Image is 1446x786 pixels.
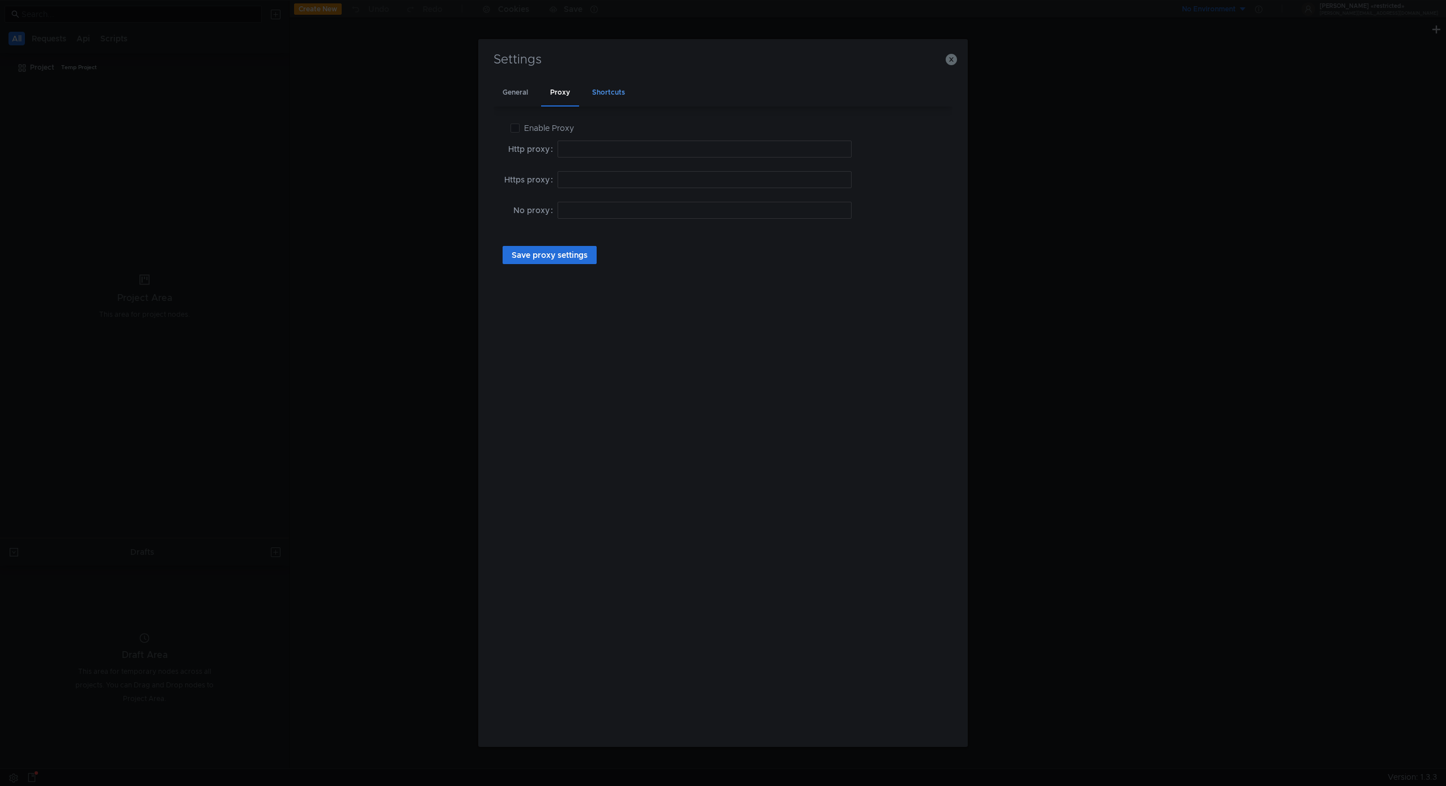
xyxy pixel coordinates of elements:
div: Shortcuts [583,80,634,107]
div: Proxy [541,80,579,107]
label: Http proxy [508,141,558,158]
div: General [494,80,537,107]
label: No proxy [513,202,558,219]
span: Enable Proxy [520,123,579,133]
label: Https proxy [504,171,558,188]
h3: Settings [492,53,954,66]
